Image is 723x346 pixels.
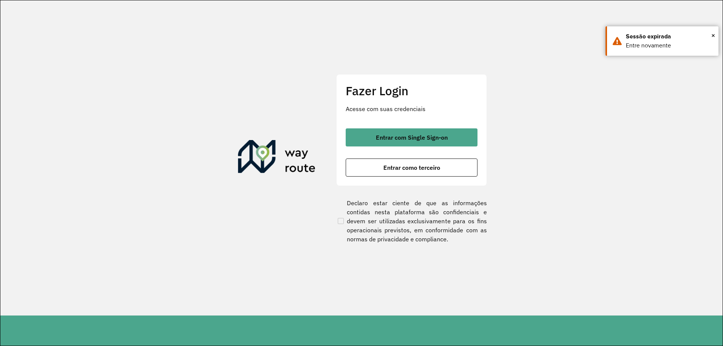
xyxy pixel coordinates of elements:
span: Entrar como terceiro [383,165,440,171]
button: button [346,128,477,146]
p: Acesse com suas credenciais [346,104,477,113]
div: Entre novamente [626,41,713,50]
label: Declaro estar ciente de que as informações contidas nesta plataforma são confidenciais e devem se... [336,198,487,244]
span: Entrar com Single Sign-on [376,134,448,140]
span: × [711,30,715,41]
button: button [346,159,477,177]
button: Close [711,30,715,41]
img: Roteirizador AmbevTech [238,140,316,176]
h2: Fazer Login [346,84,477,98]
div: Sessão expirada [626,32,713,41]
